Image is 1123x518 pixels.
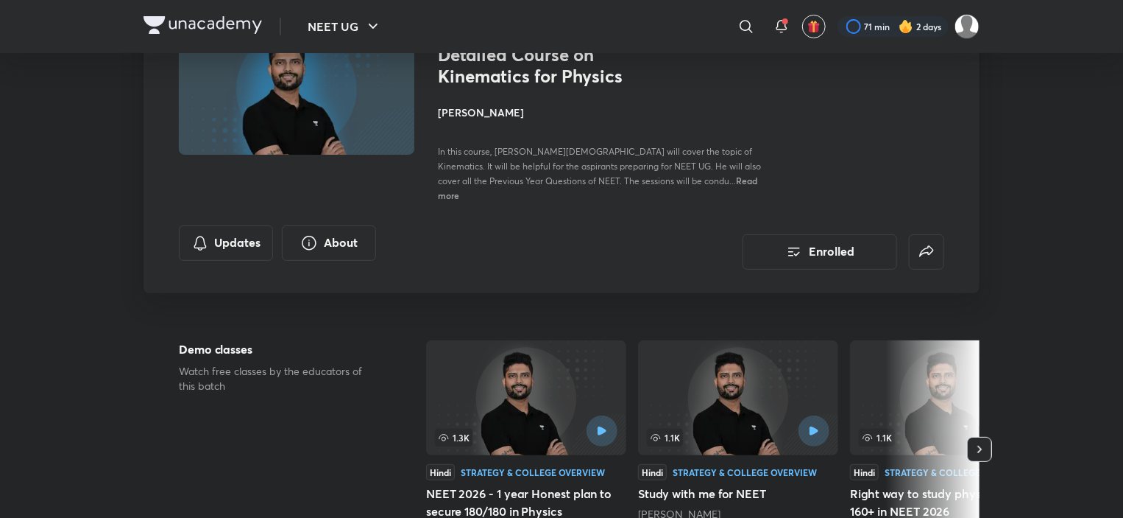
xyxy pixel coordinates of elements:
[673,468,817,477] div: Strategy & College Overview
[179,364,379,393] p: Watch free classes by the educators of this batch
[144,16,262,38] a: Company Logo
[426,464,455,480] div: Hindi
[638,485,838,503] h5: Study with me for NEET
[807,20,821,33] img: avatar
[909,234,944,270] button: false
[435,429,472,447] span: 1.3K
[179,340,379,358] h5: Demo classes
[899,19,913,34] img: streak
[743,234,897,270] button: Enrolled
[954,14,979,39] img: Kebir Hasan Sk
[638,464,667,480] div: Hindi
[438,175,757,201] span: Read more
[461,468,605,477] div: Strategy & College Overview
[647,429,683,447] span: 1.1K
[802,15,826,38] button: avatar
[438,146,761,186] span: In this course, [PERSON_NAME][DEMOGRAPHIC_DATA] will cover the topic of Kinematics. It will be he...
[438,44,679,87] h1: Detailed Course on Kinematics for Physics
[282,225,376,261] button: About
[438,105,768,120] h4: [PERSON_NAME]
[299,12,391,41] button: NEET UG
[179,225,273,261] button: Updates
[177,21,417,156] img: Thumbnail
[885,468,1029,477] div: Strategy & College Overview
[850,464,879,480] div: Hindi
[144,16,262,34] img: Company Logo
[859,429,895,447] span: 1.1K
